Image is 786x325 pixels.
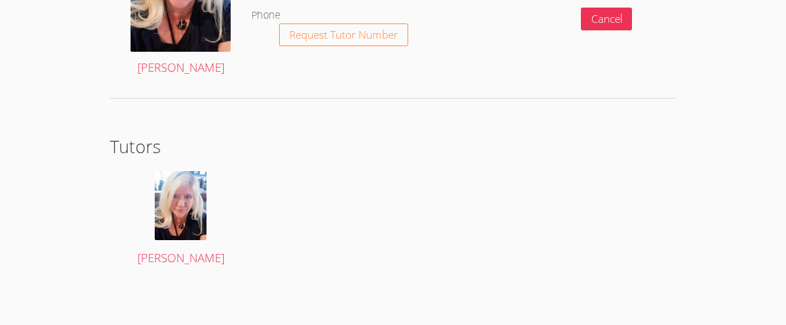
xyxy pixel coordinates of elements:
img: Angela.jpg [155,171,207,240]
span: Request Tutor Number [289,30,398,40]
a: [PERSON_NAME] [122,171,240,268]
span: [PERSON_NAME] [137,250,224,266]
dt: Phone [251,7,280,24]
button: Request Tutor Number [279,23,408,46]
button: Cancel [581,8,633,30]
h2: Tutors [110,133,675,159]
